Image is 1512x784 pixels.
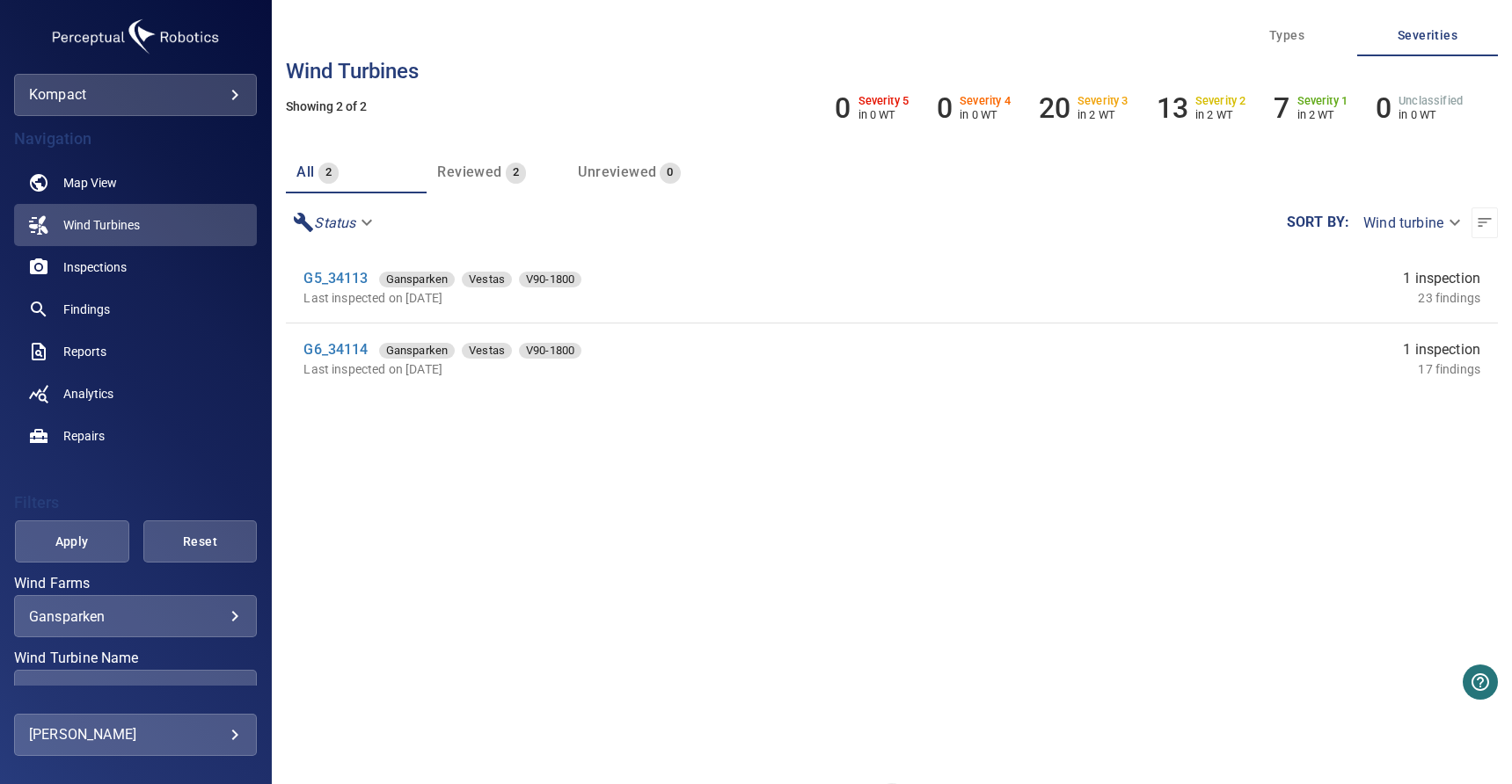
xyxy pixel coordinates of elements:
[29,721,242,749] div: [PERSON_NAME]
[14,330,257,373] a: reports noActive
[15,520,129,563] button: Apply
[379,342,456,359] span: Gansparken
[858,95,909,107] h6: Severity 5
[937,91,1011,125] li: Severity 4
[1399,108,1463,121] p: in 0 WT
[1077,108,1129,121] p: in 2 WT
[63,385,113,403] span: Analytics
[14,246,257,288] a: inspections noActive
[379,272,456,287] div: Gansparken
[303,270,368,287] a: G5_34113
[1157,91,1246,125] li: Severity 2
[14,670,257,712] div: Wind Turbine Name
[165,531,236,553] span: Reset
[63,216,140,234] span: Wind Turbines
[1039,91,1129,125] li: Severity 3
[519,271,581,288] span: V90-1800
[63,258,127,276] span: Inspections
[303,289,994,307] p: Last inspected on [DATE]
[303,341,368,358] a: G6_34114
[1287,215,1349,229] label: Sort by :
[314,214,355,231] em: Status
[1403,339,1480,360] span: 1 inspection
[14,130,257,148] h4: Navigation
[14,204,257,246] a: windturbines active
[63,174,117,192] span: Map View
[286,100,1498,113] h5: Showing 2 of 2
[29,608,242,625] div: Gansparken
[286,60,1498,83] h3: Wind turbines
[1195,95,1246,107] h6: Severity 2
[63,427,105,445] span: Repairs
[29,81,242,109] div: kompact
[379,343,456,359] div: Gansparken
[1039,91,1070,125] h6: 20
[14,595,257,637] div: Wind Farms
[1418,360,1480,378] p: 17 findings
[1077,95,1129,107] h6: Severity 3
[47,14,223,60] img: kompact-logo
[519,272,581,287] div: V90-1800
[1376,91,1463,125] li: Severity Unclassified
[1297,95,1348,107] h6: Severity 1
[379,271,456,288] span: Gansparken
[858,108,909,121] p: in 0 WT
[437,163,501,180] span: Reviewed
[63,343,106,360] span: Reports
[63,301,110,318] span: Findings
[14,74,257,116] div: kompact
[1297,108,1348,121] p: in 2 WT
[462,342,512,359] span: Vestas
[660,163,680,183] span: 0
[960,95,1011,107] h6: Severity 4
[1376,91,1391,125] h6: 0
[960,108,1011,121] p: in 0 WT
[1399,95,1463,107] h6: Unclassified
[1349,207,1472,238] div: Wind turbine
[1368,25,1487,47] span: Severities
[296,163,314,180] span: all
[1227,25,1347,47] span: Types
[143,520,258,563] button: Reset
[14,288,257,330] a: findings noActive
[1195,108,1246,121] p: in 2 WT
[937,91,953,125] h6: 0
[14,415,257,457] a: repairs noActive
[14,162,257,204] a: map noActive
[835,91,909,125] li: Severity 5
[462,272,512,287] div: Vestas
[1418,289,1480,307] p: 23 findings
[1472,207,1498,238] button: Sort list from newest to oldest
[14,373,257,415] a: analytics noActive
[286,207,383,238] div: Status
[303,360,994,378] p: Last inspected on [DATE]
[14,651,257,665] label: Wind Turbine Name
[14,577,257,591] label: Wind Farms
[578,163,656,180] span: Unreviewed
[462,271,512,288] span: Vestas
[1403,268,1480,289] span: 1 inspection
[506,163,526,183] span: 2
[1274,91,1289,125] h6: 7
[37,531,107,553] span: Apply
[835,91,851,125] h6: 0
[519,343,581,359] div: V90-1800
[462,343,512,359] div: Vestas
[1157,91,1188,125] h6: 13
[519,342,581,359] span: V90-1800
[318,163,339,183] span: 2
[14,494,257,512] h4: Filters
[1274,91,1348,125] li: Severity 1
